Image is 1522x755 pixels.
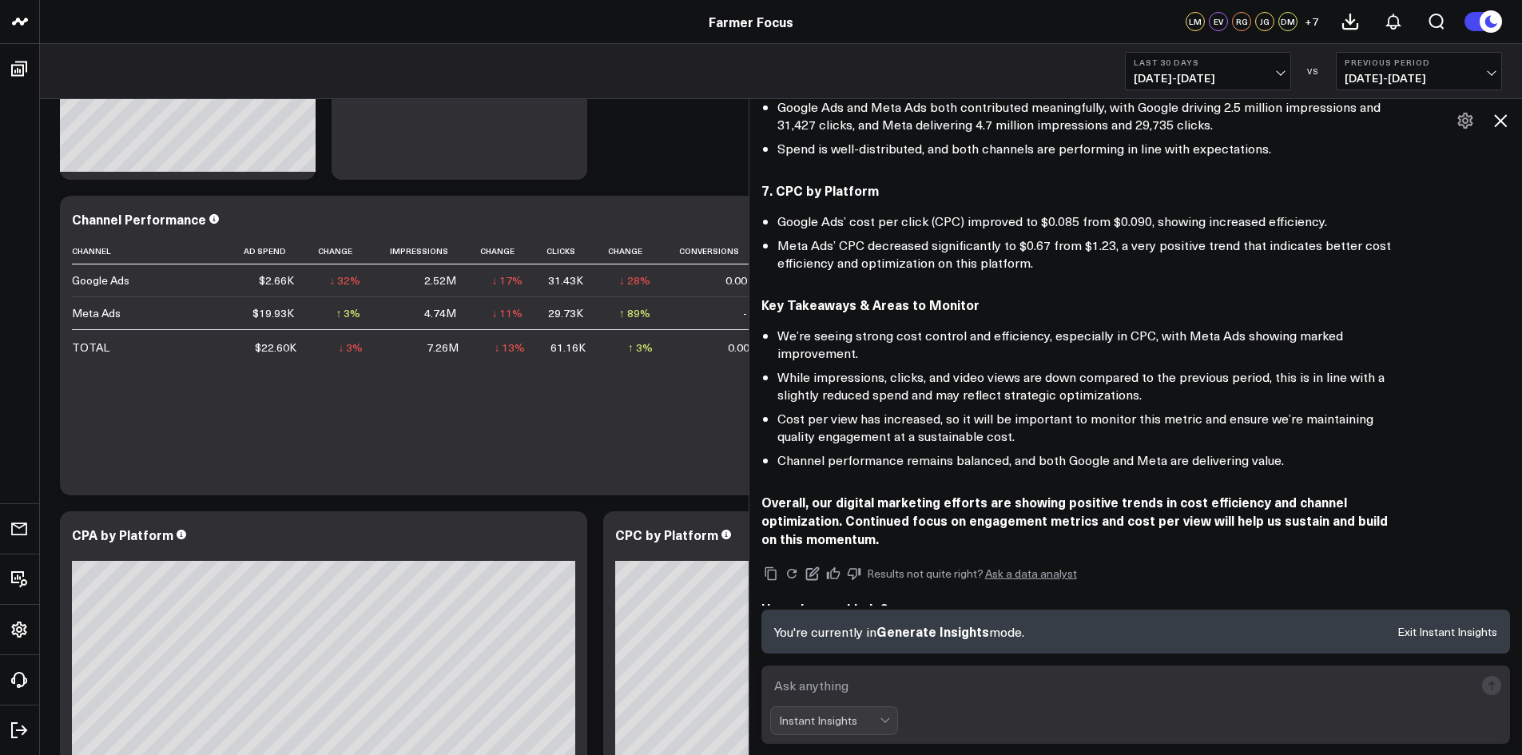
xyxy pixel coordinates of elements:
[252,305,294,321] div: $19.93K
[1336,52,1502,90] button: Previous Period[DATE]-[DATE]
[1255,12,1274,31] div: JG
[72,340,109,356] div: TOTAL
[72,305,121,321] div: Meta Ads
[628,340,653,356] div: ↑ 3%
[259,272,294,288] div: $2.66K
[728,340,749,356] div: 0.00
[598,238,665,264] th: Change
[72,238,232,264] th: Channel
[619,305,650,321] div: ↑ 89%
[1232,12,1251,31] div: RG
[777,327,1401,362] li: We’re seeing strong cost control and efficiency, especially in CPC, with Meta Ads showing marked ...
[232,238,308,264] th: Ad Spend
[777,451,1401,469] li: Channel performance remains balanced, and both Google and Meta are delivering value.
[779,714,880,727] div: Instant Insights
[774,622,1024,641] p: You're currently in mode.
[336,305,360,321] div: ↑ 3%
[777,410,1401,445] li: Cost per view has increased, so it will be important to monitor this metric and ensure we’re main...
[72,210,206,228] div: Channel Performance
[761,181,879,199] strong: 7. CPC by Platform
[375,238,470,264] th: Impressions
[491,305,523,321] div: ↓ 11%
[1345,58,1493,67] b: Previous Period
[743,305,747,321] div: -
[867,566,984,581] span: Results not quite right?
[255,340,296,356] div: $22.60K
[1186,12,1205,31] div: LM
[619,272,650,288] div: ↓ 28%
[471,238,538,264] th: Change
[665,238,762,264] th: Conversions
[761,599,1511,617] h2: How else can I help?
[777,368,1401,403] li: While impressions, clicks, and video views are down compared to the previous period, this is in l...
[494,340,525,356] div: ↓ 13%
[777,213,1401,230] li: Google Ads’ cost per click (CPC) improved to $0.085 from $0.090, showing increased efficiency.
[777,236,1401,272] li: Meta Ads’ CPC decreased significantly to $0.67 from $1.23, a very positive trend that indicates b...
[777,98,1401,133] li: Google Ads and Meta Ads both contributed meaningfully, with Google driving 2.5 million impression...
[725,272,747,288] div: 0.00
[1278,12,1297,31] div: DM
[761,493,1388,547] strong: Overall, our digital marketing efforts are showing positive trends in cost efficiency and channel...
[424,305,456,321] div: 4.74M
[1305,16,1318,27] span: + 7
[1125,52,1291,90] button: Last 30 Days[DATE]-[DATE]
[427,340,459,356] div: 7.26M
[550,340,586,356] div: 61.16K
[876,622,989,640] span: Generate Insights
[1345,72,1493,85] span: [DATE] - [DATE]
[1209,12,1228,31] div: EV
[548,305,583,321] div: 29.73K
[329,272,360,288] div: ↓ 32%
[709,13,793,30] a: Farmer Focus
[777,140,1401,157] li: Spend is well-distributed, and both channels are performing in line with expectations.
[424,272,456,288] div: 2.52M
[308,238,376,264] th: Change
[1301,12,1321,31] button: +7
[985,568,1077,579] a: Ask a data analyst
[72,272,129,288] div: Google Ads
[537,238,598,264] th: Clicks
[1134,72,1282,85] span: [DATE] - [DATE]
[615,526,718,543] div: CPC by Platform
[548,272,583,288] div: 31.43K
[1299,66,1328,76] div: VS
[761,564,781,583] button: Copy
[491,272,523,288] div: ↓ 17%
[1134,58,1282,67] b: Last 30 Days
[761,296,980,313] strong: Key Takeaways & Areas to Monitor
[72,526,173,543] div: CPA by Platform
[1397,626,1497,638] button: Exit Instant Insights
[338,340,363,356] div: ↓ 3%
